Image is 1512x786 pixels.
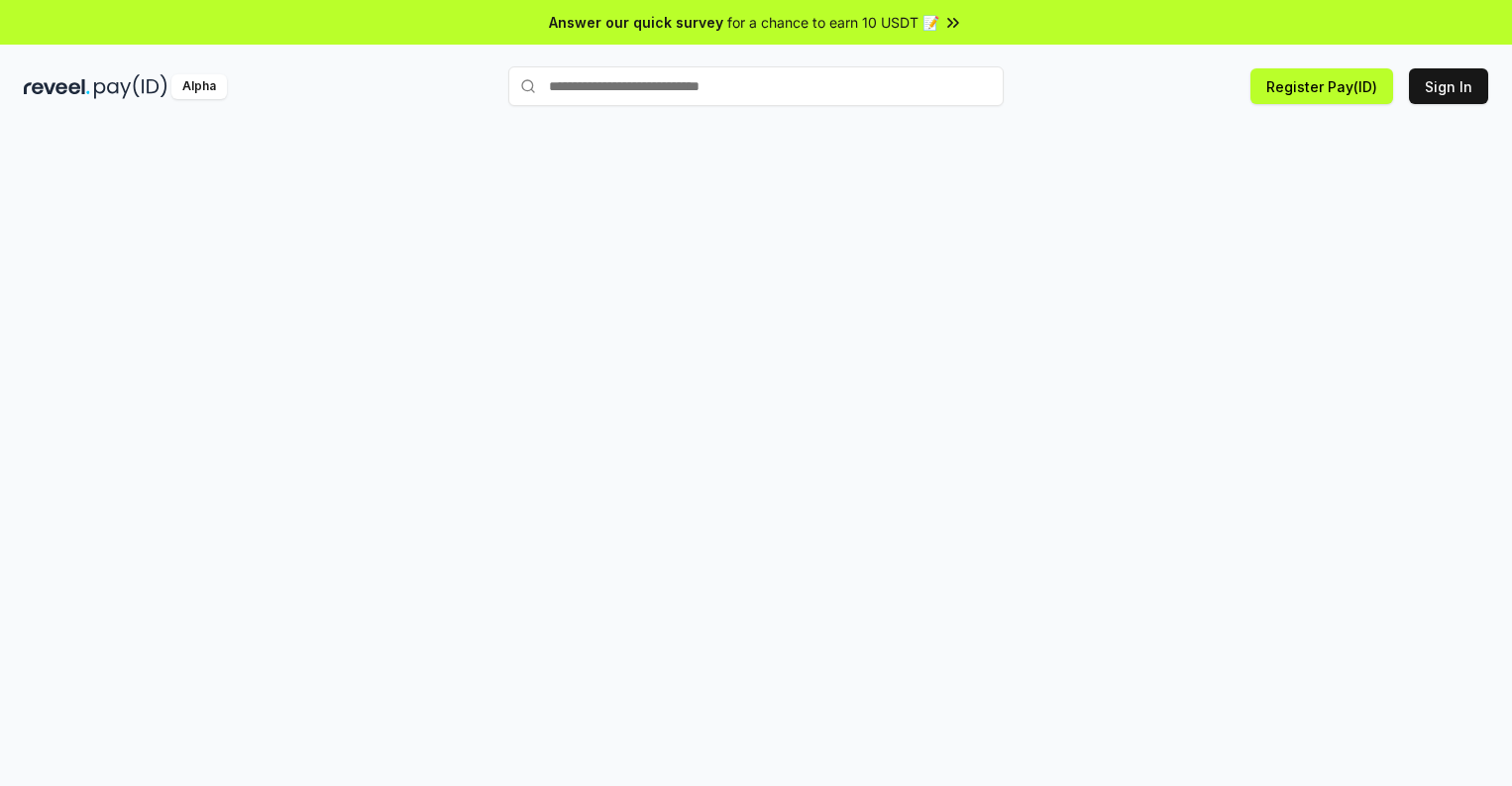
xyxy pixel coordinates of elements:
[727,12,939,33] span: for a chance to earn 10 USDT 📝
[549,12,723,33] span: Answer our quick survey
[1409,68,1488,104] button: Sign In
[1250,68,1393,104] button: Register Pay(ID)
[24,74,90,99] img: reveel_dark
[171,74,227,99] div: Alpha
[94,74,167,99] img: pay_id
